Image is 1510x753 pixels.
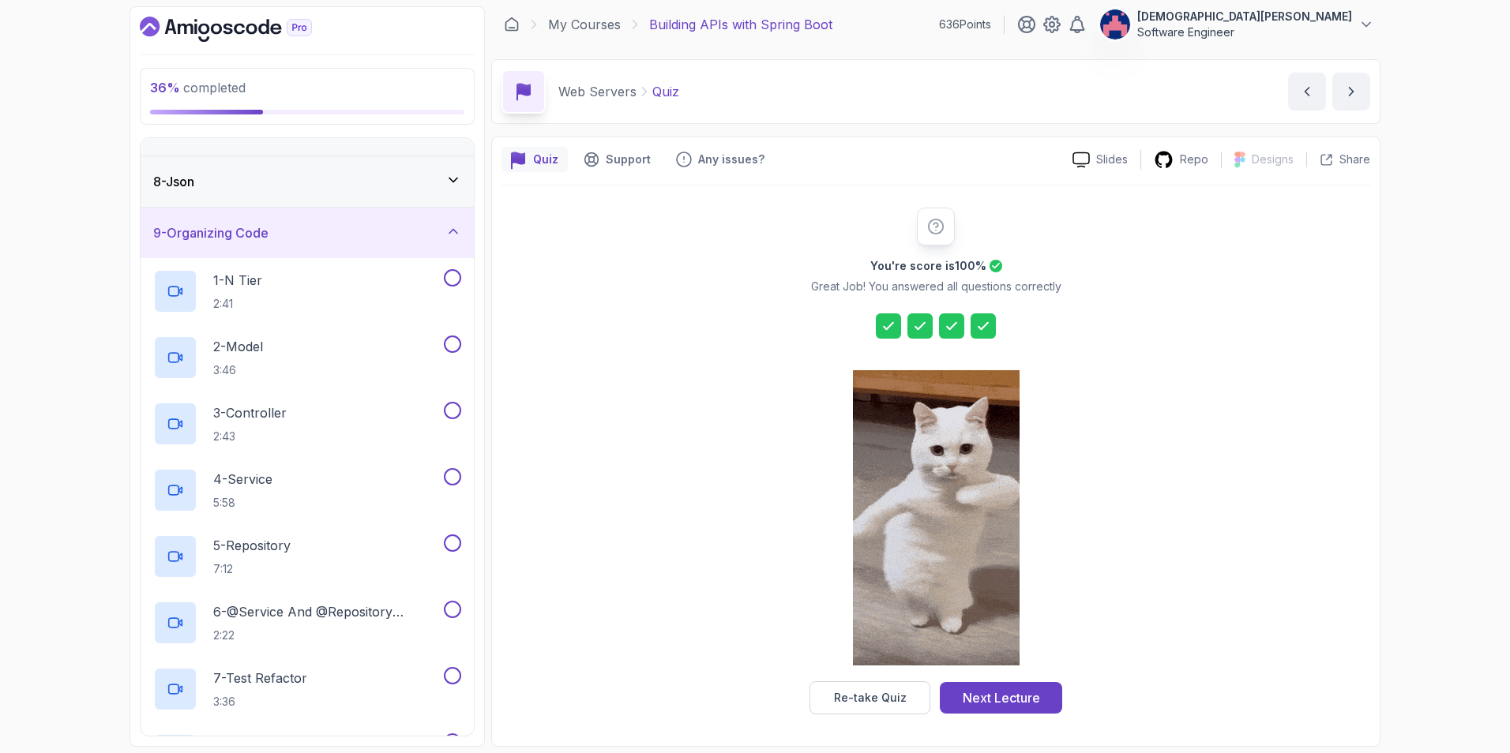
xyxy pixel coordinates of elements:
[1180,152,1208,167] p: Repo
[1252,152,1294,167] p: Designs
[853,370,1020,665] img: cool-cat
[141,156,474,207] button: 8-Json
[1096,152,1128,167] p: Slides
[606,152,651,167] p: Support
[558,82,637,101] p: Web Servers
[213,337,263,356] p: 2 - Model
[1100,9,1130,39] img: user profile image
[153,667,461,711] button: 7-Test Refactor3:36
[213,429,287,444] p: 2:43
[501,147,568,172] button: quiz button
[533,152,558,167] p: Quiz
[1306,152,1370,167] button: Share
[1099,9,1374,40] button: user profile image[DEMOGRAPHIC_DATA][PERSON_NAME]Software Engineer
[153,269,461,313] button: 1-N Tier2:41
[213,602,441,621] p: 6 - @Service And @Repository Annotations
[667,147,774,172] button: Feedback button
[1060,152,1140,168] a: Slides
[1141,150,1221,170] a: Repo
[213,470,272,489] p: 4 - Service
[141,208,474,258] button: 9-Organizing Code
[574,147,660,172] button: Support button
[153,601,461,645] button: 6-@Service And @Repository Annotations2:22
[698,152,764,167] p: Any issues?
[649,15,832,34] p: Building APIs with Spring Boot
[939,17,991,32] p: 636 Points
[809,681,930,714] button: Re-take Quiz
[652,82,679,101] p: Quiz
[150,80,180,96] span: 36 %
[213,669,307,687] p: 7 - Test Refactor
[140,17,348,42] a: Dashboard
[940,682,1062,714] button: Next Lecture
[870,258,986,274] h2: You're score is 100 %
[153,335,461,380] button: 2-Model3:46
[1137,24,1352,40] p: Software Engineer
[1288,73,1326,111] button: previous content
[153,402,461,446] button: 3-Controller2:43
[213,495,272,511] p: 5:58
[213,362,263,378] p: 3:46
[1339,152,1370,167] p: Share
[963,688,1040,707] div: Next Lecture
[213,561,291,577] p: 7:12
[153,223,269,242] h3: 9 - Organizing Code
[153,172,194,191] h3: 8 - Json
[213,403,287,422] p: 3 - Controller
[213,296,262,312] p: 2:41
[150,80,246,96] span: completed
[834,690,907,706] div: Re-take Quiz
[153,534,461,579] button: 5-Repository7:12
[811,279,1061,294] p: Great Job! You answered all questions correctly
[213,627,441,643] p: 2:22
[213,536,291,555] p: 5 - Repository
[1332,73,1370,111] button: next content
[1137,9,1352,24] p: [DEMOGRAPHIC_DATA][PERSON_NAME]
[548,15,621,34] a: My Courses
[213,271,262,290] p: 1 - N Tier
[504,17,520,32] a: Dashboard
[213,694,307,710] p: 3:36
[153,468,461,512] button: 4-Service5:58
